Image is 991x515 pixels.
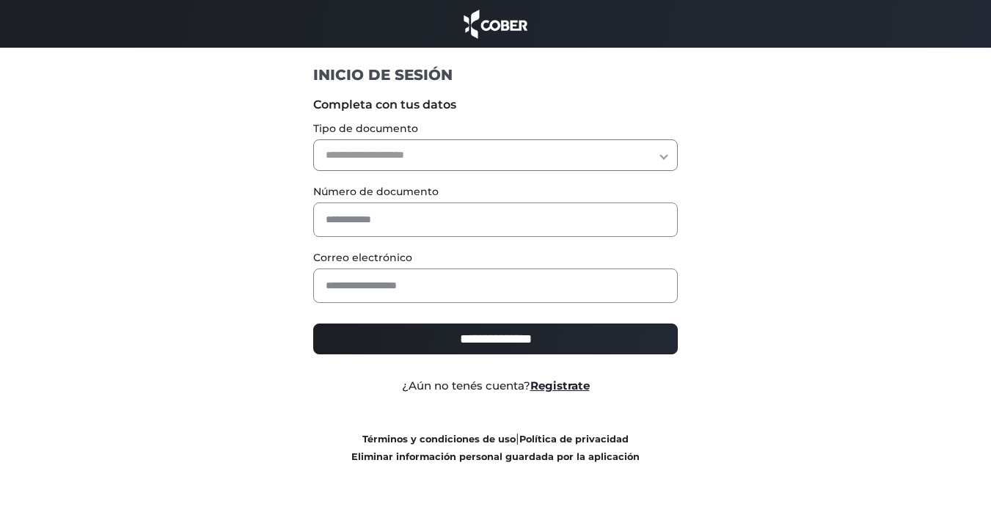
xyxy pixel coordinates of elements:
[313,96,678,114] label: Completa con tus datos
[313,65,678,84] h1: INICIO DE SESIÓN
[302,430,689,465] div: |
[313,250,678,266] label: Correo electrónico
[351,451,640,462] a: Eliminar información personal guardada por la aplicación
[362,434,516,445] a: Términos y condiciones de uso
[313,184,678,200] label: Número de documento
[530,379,590,392] a: Registrate
[460,7,532,40] img: cober_marca.png
[519,434,629,445] a: Política de privacidad
[302,378,689,395] div: ¿Aún no tenés cuenta?
[313,121,678,136] label: Tipo de documento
